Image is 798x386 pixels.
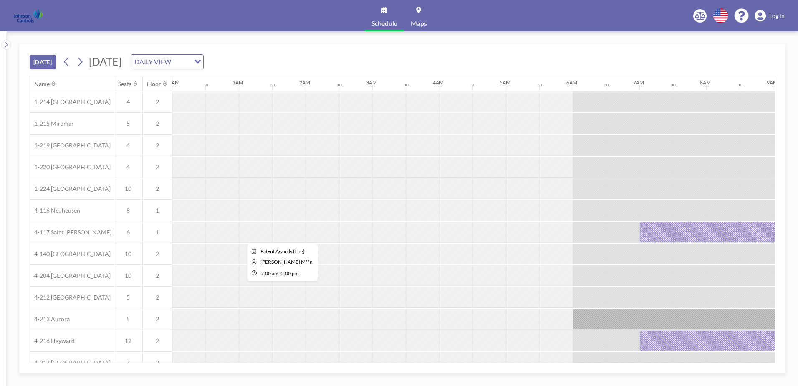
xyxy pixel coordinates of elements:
[114,120,142,127] span: 5
[366,79,377,86] div: 3AM
[279,270,281,277] span: -
[299,79,310,86] div: 2AM
[143,294,172,301] span: 2
[30,272,111,279] span: 4-204 [GEOGRAPHIC_DATA]
[114,185,142,193] span: 10
[143,337,172,345] span: 2
[433,79,444,86] div: 4AM
[114,229,142,236] span: 6
[537,82,542,88] div: 30
[13,8,43,24] img: organization-logo
[143,142,172,149] span: 2
[700,79,711,86] div: 8AM
[769,12,785,20] span: Log in
[118,80,131,88] div: Seats
[114,207,142,214] span: 8
[30,337,75,345] span: 4-216 Hayward
[261,270,278,277] span: 7:00 AM
[371,20,397,27] span: Schedule
[114,359,142,366] span: 7
[30,163,111,171] span: 1-220 [GEOGRAPHIC_DATA]
[755,10,785,22] a: Log in
[671,82,676,88] div: 30
[30,250,111,258] span: 4-140 [GEOGRAPHIC_DATA]
[203,82,208,88] div: 30
[114,250,142,258] span: 10
[260,259,313,265] span: Shirl M**n
[30,98,111,106] span: 1-214 [GEOGRAPHIC_DATA]
[232,79,243,86] div: 1AM
[89,55,122,68] span: [DATE]
[633,79,644,86] div: 7AM
[404,82,409,88] div: 30
[143,359,172,366] span: 2
[143,120,172,127] span: 2
[30,359,111,366] span: 4-217 [GEOGRAPHIC_DATA]
[114,142,142,149] span: 4
[114,337,142,345] span: 12
[30,229,111,236] span: 4-117 Saint [PERSON_NAME]
[143,315,172,323] span: 2
[30,315,70,323] span: 4-213 Aurora
[470,82,475,88] div: 30
[30,294,111,301] span: 4-212 [GEOGRAPHIC_DATA]
[147,80,161,88] div: Floor
[143,229,172,236] span: 1
[143,185,172,193] span: 2
[737,82,742,88] div: 30
[114,98,142,106] span: 4
[114,294,142,301] span: 5
[131,55,203,69] div: Search for option
[604,82,609,88] div: 30
[281,270,299,277] span: 5:00 PM
[166,79,179,86] div: 12AM
[143,207,172,214] span: 1
[143,163,172,171] span: 2
[34,80,50,88] div: Name
[337,82,342,88] div: 30
[143,98,172,106] span: 2
[30,142,111,149] span: 1-219 [GEOGRAPHIC_DATA]
[143,272,172,279] span: 2
[30,55,56,69] button: [DATE]
[114,272,142,279] span: 10
[30,207,80,214] span: 4-116 Neuheusen
[30,185,111,193] span: 1-224 [GEOGRAPHIC_DATA]
[133,56,173,67] span: DAILY VIEW
[114,315,142,323] span: 5
[767,79,778,86] div: 9AM
[174,56,189,67] input: Search for option
[411,20,427,27] span: Maps
[270,82,275,88] div: 30
[114,163,142,171] span: 4
[143,250,172,258] span: 2
[30,120,74,127] span: 1-215 Miramar
[260,248,305,254] span: Patent Awards (Eng)
[500,79,510,86] div: 5AM
[566,79,577,86] div: 6AM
